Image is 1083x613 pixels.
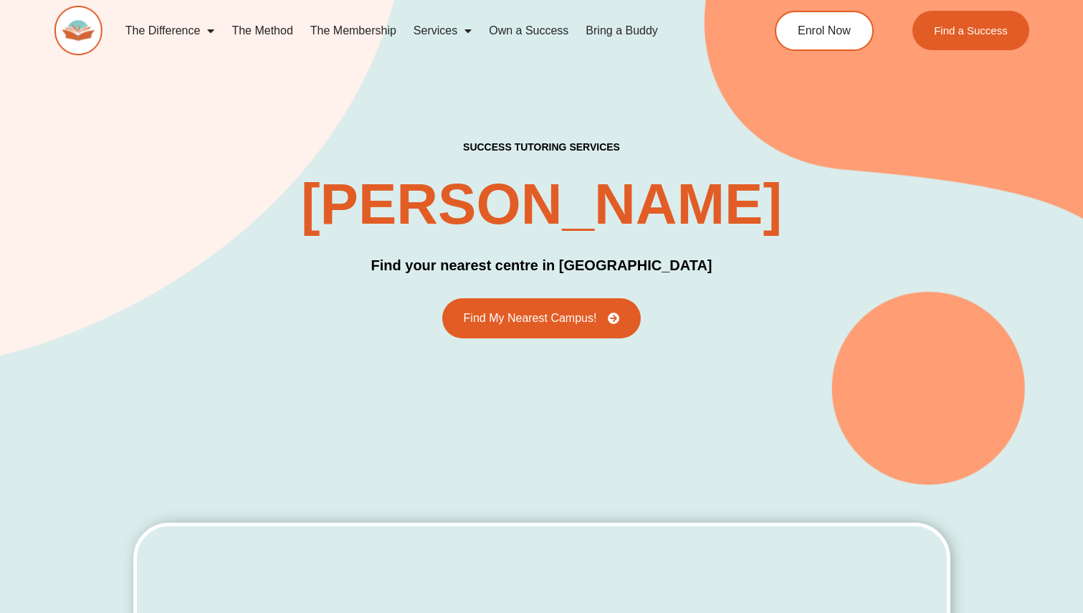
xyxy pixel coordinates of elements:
a: Own a Success [480,14,577,47]
nav: Menu [117,14,719,47]
a: The Membership [302,14,405,47]
a: The Method [223,14,301,47]
a: Find My Nearest Campus! [442,298,641,338]
a: Services [405,14,480,47]
h2: [PERSON_NAME] [301,176,782,233]
a: The Difference [117,14,224,47]
a: Enrol Now [775,11,874,51]
span: Enrol Now [798,25,851,37]
h3: success tutoring Services [463,141,620,153]
a: Bring a Buddy [577,14,667,47]
h3: Find your nearest centre in [GEOGRAPHIC_DATA] [371,255,712,277]
span: Find a Success [934,25,1008,36]
a: Find a Success [912,11,1029,50]
span: Find My Nearest Campus! [464,313,597,324]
